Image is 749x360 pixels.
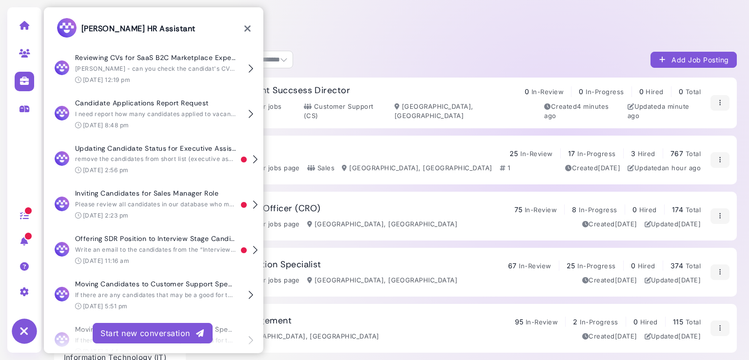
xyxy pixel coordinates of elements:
span: 25 [510,149,518,158]
span: 0 [579,87,583,96]
span: In-Progress [586,88,624,96]
div: [GEOGRAPHIC_DATA], [GEOGRAPHIC_DATA] [307,220,457,229]
span: 0 [639,87,644,96]
span: Hired [638,262,655,270]
span: Total [686,150,701,158]
div: Updated [645,220,701,229]
span: 0 [679,87,683,96]
time: Jul 17, 2025 [615,332,637,340]
span: In-Review [526,318,558,326]
h4: Reviewing CVs for SaaS B2C Marketplace Experience [75,54,236,62]
span: Hired [646,88,663,96]
span: If there are any candidates that may be a good for the Customer Support Specialist position, plea... [75,291,461,299]
span: Hired [638,150,655,158]
span: remove the candidates from short list (executive assistance) to disqualified [75,155,298,162]
div: Created [582,220,637,229]
time: Sep 08, 2025 [544,102,609,120]
div: Sales [307,163,335,173]
span: In-Progress [580,318,618,326]
h3: [PERSON_NAME] HR Assistant [56,17,195,40]
span: Total [686,206,701,214]
div: Updated [645,332,701,341]
h3: Customer Client Succsess Director [200,85,351,96]
div: Customer Support (CS) [304,102,387,121]
div: Updated [628,102,701,121]
time: [DATE] 11:16 am [83,257,129,264]
time: [DATE] 5:51 pm [83,302,128,310]
span: 0 [525,87,529,96]
span: Total [686,262,701,270]
span: 0 [631,261,635,270]
h4: Moving Candidates to Customer Support Specialist Leads [75,280,236,288]
time: Jun 09, 2025 [615,220,637,228]
span: Total [686,88,701,96]
h4: Inviting Candidates for Sales Manager Role [75,189,236,198]
time: [DATE] 12:19 pm [83,76,130,83]
time: Jul 17, 2025 [678,332,701,340]
div: Created [582,276,637,285]
span: [PERSON_NAME] - can you check the candidat's CVs and tell me - who has experience in SaaS b2c mar... [75,65,416,72]
div: Start new conversation [100,327,205,339]
div: Add Job Posting [658,55,729,65]
div: Updated [628,163,701,173]
span: 174 [672,205,683,214]
button: Add Job Posting [650,52,737,68]
div: Created [544,102,620,121]
span: Total [686,318,701,326]
span: In-Review [532,88,564,96]
time: [DATE] 2:23 pm [83,212,129,219]
h4: Offering SDR Position to Interview Stage Candidates [75,235,236,243]
span: 374 [670,261,683,270]
span: Write an email to the candidates from the “Interview” stage and offer them the SDR position - use... [75,246,736,253]
div: 1 [500,163,510,173]
span: In-Progress [577,150,615,158]
div: Updated [645,276,701,285]
span: In-Progress [577,262,615,270]
span: 115 [673,318,683,326]
span: In-Progress [579,206,617,214]
span: Hired [639,206,657,214]
time: Sep 08, 2025 [662,164,701,172]
time: May 19, 2025 [615,276,637,284]
h4: Updating Candidate Status for Executive Assistant Role [75,144,236,153]
span: 2 [573,318,577,326]
span: 8 [572,205,576,214]
span: 0 [633,318,638,326]
span: 767 [670,149,683,158]
time: Sep 06, 2025 [678,276,701,284]
div: Created [582,332,637,341]
span: In-Review [519,262,551,270]
button: Start new conversation [93,323,213,343]
div: [GEOGRAPHIC_DATA], [GEOGRAPHIC_DATA] [229,332,379,341]
span: 17 [568,149,575,158]
h2: Jobs [61,18,737,32]
div: [GEOGRAPHIC_DATA], [GEOGRAPHIC_DATA] [342,163,492,173]
time: Apr 25, 2025 [598,164,620,172]
div: [GEOGRAPHIC_DATA], [GEOGRAPHIC_DATA] [307,276,457,285]
time: [DATE] 8:48 pm [83,121,129,129]
div: [GEOGRAPHIC_DATA], [GEOGRAPHIC_DATA] [394,102,540,121]
span: I need report how many candidates applied to vacancies in period 18.08 - 24.08? [75,110,315,118]
time: Sep 07, 2025 [678,220,701,228]
div: Created [565,163,620,173]
span: In-Review [520,150,552,158]
span: In-Review [525,206,557,214]
span: 25 [567,261,575,270]
span: 95 [515,318,524,326]
span: 0 [632,205,637,214]
span: 75 [514,205,523,214]
h4: Candidate Applications Report Request [75,99,236,107]
span: Hired [640,318,658,326]
span: 3 [631,149,635,158]
time: [DATE] 2:56 pm [83,166,129,174]
span: 67 [508,261,517,270]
